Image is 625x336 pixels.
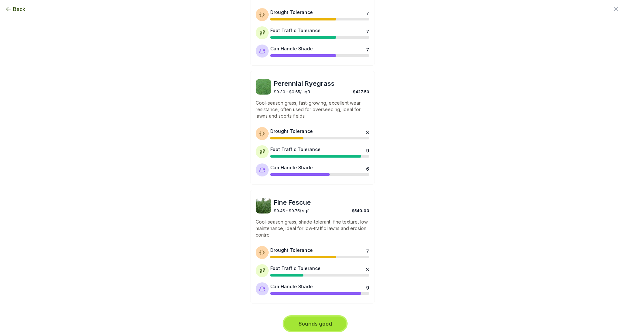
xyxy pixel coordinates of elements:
div: 7 [366,248,369,253]
p: Cool-season grass, fast-growing, excellent wear resistance, often used for overseeding, ideal for... [256,100,369,119]
img: Foot traffic tolerance icon [259,267,265,274]
img: Shade tolerance icon [259,48,265,54]
button: Sounds good [284,317,346,331]
img: Foot traffic tolerance icon [259,149,265,155]
div: 3 [366,129,369,134]
img: Perennial Ryegrass sod image [256,79,271,95]
span: Fine Fescue [274,198,369,207]
div: 9 [366,284,369,290]
img: Drought tolerance icon [259,249,265,256]
div: 7 [366,28,369,33]
div: Can Handle Shade [270,283,313,290]
div: Drought Tolerance [270,128,313,135]
div: 9 [366,147,369,152]
span: $427.50 [353,89,369,94]
div: Foot Traffic Tolerance [270,146,321,153]
div: 6 [366,165,369,171]
span: $540.00 [352,208,369,213]
div: Foot Traffic Tolerance [270,265,321,272]
img: Shade tolerance icon [259,167,265,173]
img: Drought tolerance icon [259,130,265,137]
div: 7 [366,46,369,52]
span: $0.45 - $0.75 / sqft [274,208,310,213]
span: Perennial Ryegrass [274,79,369,88]
span: $0.30 - $0.65 / sqft [274,89,310,94]
p: Cool-season grass, shade-tolerant, fine texture, low maintenance, ideal for low-traffic lawns and... [256,219,369,238]
button: Back [5,5,25,13]
div: Foot Traffic Tolerance [270,27,321,34]
img: Shade tolerance icon [259,286,265,292]
img: Foot traffic tolerance icon [259,30,265,36]
div: 3 [366,266,369,271]
div: Can Handle Shade [270,164,313,171]
div: Can Handle Shade [270,45,313,52]
div: Drought Tolerance [270,247,313,253]
span: Back [13,5,25,13]
img: Fine Fescue sod image [256,198,271,213]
